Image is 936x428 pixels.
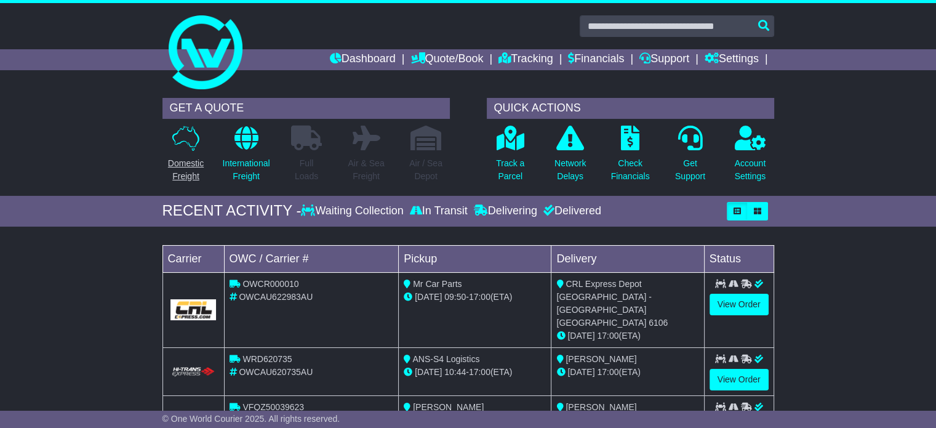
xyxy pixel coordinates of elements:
[404,291,546,304] div: - (ETA)
[495,125,525,190] a: Track aParcel
[444,292,466,302] span: 09:50
[348,157,384,183] p: Air & Sea Freight
[162,245,224,272] td: Carrier
[242,279,298,289] span: OWCR000010
[409,157,442,183] p: Air / Sea Depot
[469,367,490,377] span: 17:00
[170,299,217,320] img: GetCarrierServiceLogo
[675,157,705,183] p: Get Support
[710,294,769,315] a: View Order
[710,369,769,390] a: View Order
[444,367,466,377] span: 10:44
[239,367,313,377] span: OWCAU620735AU
[415,367,442,377] span: [DATE]
[567,367,594,377] span: [DATE]
[407,204,471,218] div: In Transit
[242,354,292,364] span: WRD620735
[597,331,618,341] span: 17:00
[556,279,668,328] span: CRL Express Depot [GEOGRAPHIC_DATA] - [GEOGRAPHIC_DATA] [GEOGRAPHIC_DATA] 6106
[610,125,650,190] a: CheckFinancials
[471,204,540,218] div: Delivering
[413,279,462,289] span: Mr Car Parts
[674,125,706,190] a: GetSupport
[469,292,490,302] span: 17:00
[415,292,442,302] span: [DATE]
[224,245,399,272] td: OWC / Carrier #
[222,157,270,183] p: International Freight
[162,98,450,119] div: GET A QUOTE
[735,157,766,183] p: Account Settings
[222,125,270,190] a: InternationalFreight
[404,366,546,379] div: - (ETA)
[242,402,304,412] span: VFQZ50039623
[566,402,636,412] span: [PERSON_NAME]
[734,125,767,190] a: AccountSettings
[170,366,217,378] img: HiTrans.png
[556,366,698,379] div: (ETA)
[167,125,204,190] a: DomesticFreight
[566,354,636,364] span: [PERSON_NAME]
[410,49,483,70] a: Quote/Book
[556,329,698,342] div: (ETA)
[611,157,650,183] p: Check Financials
[168,157,204,183] p: Domestic Freight
[239,292,313,302] span: OWCAU622983AU
[551,245,704,272] td: Delivery
[399,245,551,272] td: Pickup
[487,98,774,119] div: QUICK ACTIONS
[540,204,601,218] div: Delivered
[554,157,586,183] p: Network Delays
[704,245,774,272] td: Status
[639,49,689,70] a: Support
[498,49,553,70] a: Tracking
[291,157,322,183] p: Full Loads
[162,414,340,424] span: © One World Courier 2025. All rights reserved.
[568,49,624,70] a: Financials
[554,125,586,190] a: NetworkDelays
[412,354,479,364] span: ANS-S4 Logistics
[330,49,396,70] a: Dashboard
[496,157,524,183] p: Track a Parcel
[705,49,759,70] a: Settings
[567,331,594,341] span: [DATE]
[413,402,484,412] span: [PERSON_NAME]
[597,367,618,377] span: 17:00
[162,202,302,220] div: RECENT ACTIVITY -
[301,204,406,218] div: Waiting Collection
